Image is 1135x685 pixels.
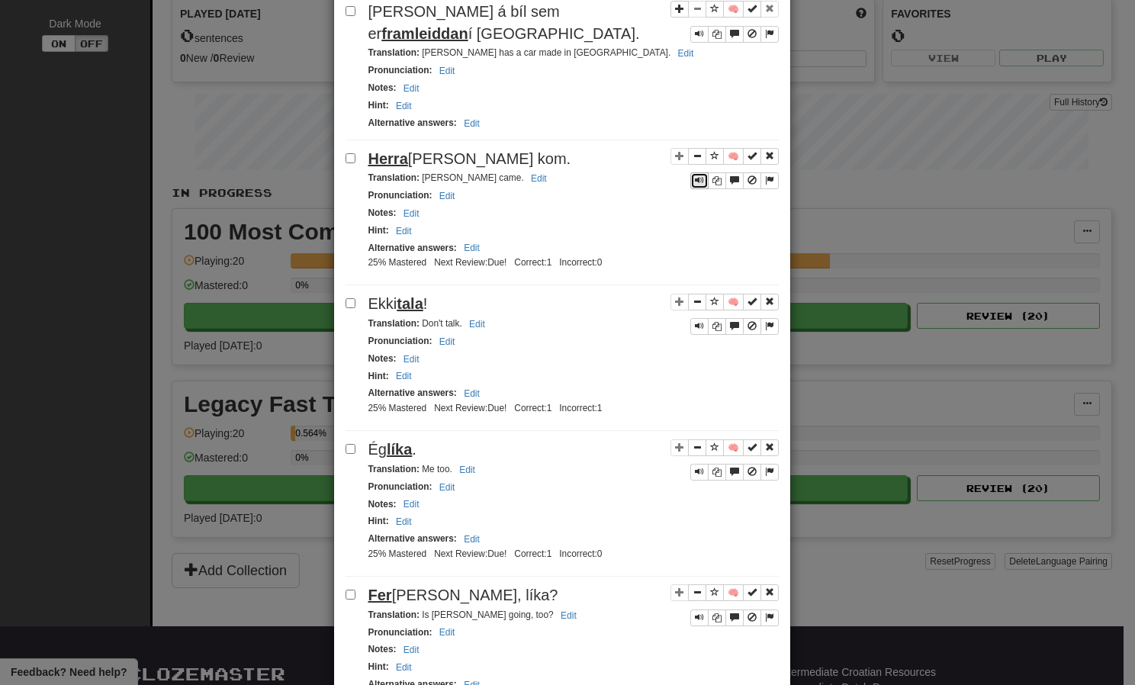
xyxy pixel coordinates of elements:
div: Sentence controls [670,148,779,190]
span: [PERSON_NAME], líka? [368,587,558,603]
strong: Hint : [368,516,389,526]
span: 2025-01-30 [487,403,506,413]
strong: Alternative answers : [368,388,457,398]
button: Edit [399,351,424,368]
div: Sentence controls [690,464,779,481]
span: [PERSON_NAME] á bíl sem er í [GEOGRAPHIC_DATA]. [368,3,640,42]
span: Ég . [368,441,416,458]
button: Edit [399,80,424,97]
button: 🧠 [723,294,744,310]
button: 🧠 [723,1,744,18]
li: Next Review: [430,256,510,269]
strong: Alternative answers : [368,117,457,128]
button: Edit [435,479,460,496]
span: Ekki ! [368,295,428,312]
div: Sentence controls [690,26,779,43]
small: [PERSON_NAME] has a car made in [GEOGRAPHIC_DATA]. [368,47,699,58]
strong: Pronunciation : [368,627,432,638]
strong: Translation : [368,172,420,183]
button: Edit [391,513,416,530]
button: Edit [459,385,484,402]
button: Edit [465,316,490,333]
strong: Translation : [368,609,420,620]
small: Is [PERSON_NAME] going, too? [368,609,581,620]
u: líka [387,441,412,458]
button: Edit [435,333,460,350]
strong: Notes : [368,82,397,93]
strong: Hint : [368,225,389,236]
div: Sentence controls [670,439,779,481]
strong: Hint : [368,371,389,381]
button: 🧠 [723,439,744,456]
button: Edit [674,45,699,62]
span: [PERSON_NAME] kom. [368,150,571,167]
div: Sentence controls [690,172,779,189]
li: 25% Mastered [365,548,431,561]
strong: Notes : [368,353,397,364]
div: Sentence controls [690,318,779,335]
strong: Pronunciation : [368,190,432,201]
div: Sentence controls [670,584,779,626]
button: 🧠 [723,148,744,165]
u: Fer [368,587,392,603]
button: Edit [391,659,416,676]
strong: Pronunciation : [368,481,432,492]
strong: Notes : [368,644,397,654]
u: framleiddan [381,25,468,42]
li: Correct: 1 [510,256,555,269]
button: Edit [556,607,581,624]
strong: Notes : [368,499,397,510]
button: Edit [399,642,424,658]
u: tala [397,295,423,312]
strong: Translation : [368,318,420,329]
button: Edit [391,368,416,384]
li: 25% Mastered [365,402,431,415]
u: Herra [368,150,408,167]
button: Edit [435,624,460,641]
span: 2025-01-30 [487,548,506,559]
strong: Translation : [368,47,420,58]
button: Edit [459,240,484,256]
strong: Alternative answers : [368,243,457,253]
strong: Hint : [368,661,389,672]
button: Edit [399,496,424,513]
li: Incorrect: 0 [555,548,606,561]
button: Edit [459,115,484,132]
button: Edit [391,98,416,114]
strong: Translation : [368,464,420,474]
button: Edit [391,223,416,240]
button: Edit [399,205,424,222]
div: Sentence controls [670,1,779,43]
strong: Pronunciation : [368,336,432,346]
button: Edit [526,170,551,187]
strong: Notes : [368,207,397,218]
li: Next Review: [430,548,510,561]
button: Edit [459,531,484,548]
strong: Pronunciation : [368,65,432,76]
span: 2025-01-30 [487,257,506,268]
small: Don't talk. [368,318,490,329]
li: Next Review: [430,402,510,415]
div: Sentence controls [670,293,779,335]
small: [PERSON_NAME] came. [368,172,551,183]
li: Correct: 1 [510,548,555,561]
button: Edit [435,188,460,204]
strong: Hint : [368,100,389,111]
div: Sentence controls [690,609,779,626]
strong: Alternative answers : [368,533,457,544]
li: Correct: 1 [510,402,555,415]
li: Incorrect: 1 [555,402,606,415]
small: Me too. [368,464,480,474]
button: Edit [455,461,480,478]
li: Incorrect: 0 [555,256,606,269]
li: 25% Mastered [365,256,431,269]
button: 🧠 [723,584,744,601]
button: Edit [435,63,460,79]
